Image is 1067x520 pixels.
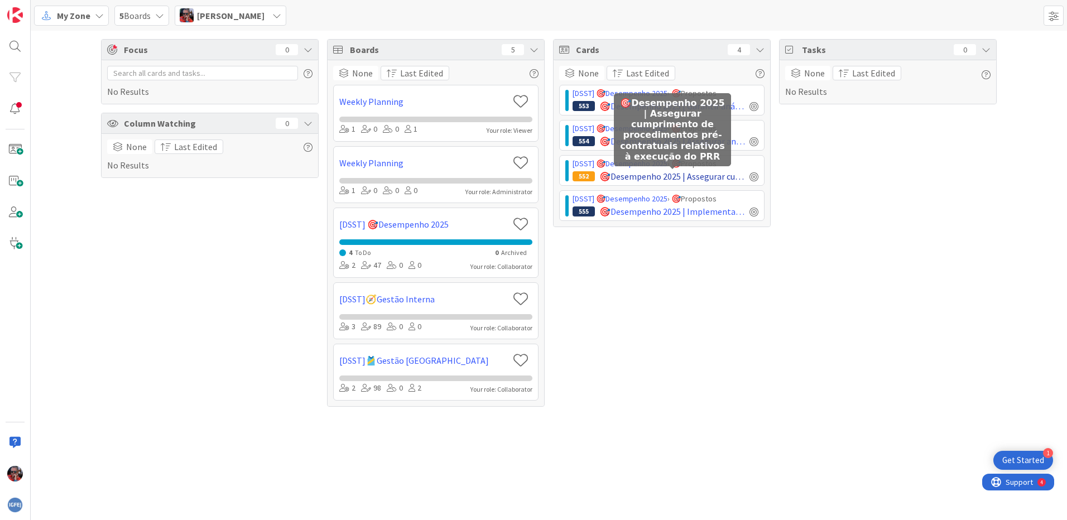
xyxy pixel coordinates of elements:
div: 0 [408,259,421,272]
div: Your role: Collaborator [470,262,532,272]
div: 0 [387,259,403,272]
span: Last Edited [852,66,895,80]
div: 4 [58,4,61,13]
button: Last Edited [833,66,901,80]
div: 0 [361,185,377,197]
span: None [578,66,599,80]
span: 🎯Desempenho 2025 | Garantir análise de todos os pedidos de PPP AMA enviados pelos organismos do M... [599,99,745,113]
a: [DSST] 🎯Desempenho 2025 [573,88,667,98]
div: › 🎯Propostos [573,193,758,205]
h5: 🎯Desempenho 2025 | Assegurar cumprimento de procedimentos pré-contratuais relativos à execução do... [618,98,727,162]
div: 0 [276,118,298,129]
a: [DSST] 🎯Desempenho 2025 [339,218,508,231]
b: 5 [119,10,124,21]
div: 552 [573,171,595,181]
div: 0 [954,44,976,55]
img: Visit kanbanzone.com [7,7,23,23]
div: 98 [361,382,381,394]
div: › 🎯Propostos [573,123,758,134]
span: 🎯Desempenho 2025 | Implementar propostas de melhoria na utilização da PDGB-UTA para otimização da... [599,205,745,218]
div: 1 [1043,448,1053,458]
img: avatar [7,497,23,513]
span: 4 [349,248,352,257]
input: Search all cards and tasks... [107,66,298,80]
div: 553 [573,101,595,111]
div: 2 [408,382,421,394]
div: 1 [405,123,417,136]
span: None [126,140,147,153]
div: 0 [383,185,399,197]
div: 5 [502,44,524,55]
div: 2 [339,259,355,272]
div: 555 [573,206,595,216]
div: 3 [339,321,355,333]
a: [DSST] 🎯Desempenho 2025 [573,158,667,168]
a: [DSST] 🎯Desempenho 2025 [573,123,667,133]
span: None [804,66,825,80]
span: [PERSON_NAME] [197,9,265,22]
span: My Zone [57,9,90,22]
div: Get Started [1002,455,1044,466]
span: 0 [495,248,498,257]
img: PF [7,466,23,482]
div: 1 [339,123,355,136]
a: [DSST]🧭Gestão Interna [339,292,508,306]
span: To Do [355,248,371,257]
a: Weekly Planning [339,95,508,108]
a: Weekly Planning [339,156,508,170]
a: [DSST]🎽Gestão [GEOGRAPHIC_DATA] [339,354,508,367]
span: Last Edited [626,66,669,80]
span: Column Watching [124,117,270,130]
div: No Results [107,139,313,172]
div: 1 [339,185,355,197]
div: 4 [728,44,750,55]
span: Cards [576,43,722,56]
div: 0 [387,382,403,394]
span: None [352,66,373,80]
div: 0 [276,44,298,55]
button: Last Edited [155,139,223,154]
img: PF [180,8,194,22]
div: 0 [387,321,403,333]
div: Your role: Collaborator [470,323,532,333]
div: No Results [785,66,991,98]
span: 🎯Desempenho 2025 | Assegurar análise e acompanhamento contínuo dos pedidos de PPP-AMA através da ... [599,134,745,148]
a: [DSST] 🎯Desempenho 2025 [573,194,667,204]
div: › 🎯Propostos [573,158,758,170]
div: 47 [361,259,381,272]
span: Tasks [802,43,948,56]
div: 2 [339,382,355,394]
div: 554 [573,136,595,146]
button: Last Edited [607,66,675,80]
span: Focus [124,43,267,56]
div: 0 [405,185,417,197]
div: 89 [361,321,381,333]
span: Boards [350,43,496,56]
span: Support [23,2,51,15]
span: 🎯Desempenho 2025 | Assegurar cumprimento de procedimentos pré-contratuais relativos à execução do... [599,170,745,183]
div: Your role: Administrator [465,187,532,197]
span: Last Edited [400,66,443,80]
div: 0 [383,123,399,136]
div: › 🎯Propostos [573,88,758,99]
div: Open Get Started checklist, remaining modules: 1 [993,451,1053,470]
span: Boards [119,9,151,22]
span: Last Edited [174,140,217,153]
div: Your role: Collaborator [470,384,532,394]
div: Your role: Viewer [487,126,532,136]
div: No Results [107,66,313,98]
button: Last Edited [381,66,449,80]
div: 0 [361,123,377,136]
span: Archived [501,248,527,257]
div: 0 [408,321,421,333]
